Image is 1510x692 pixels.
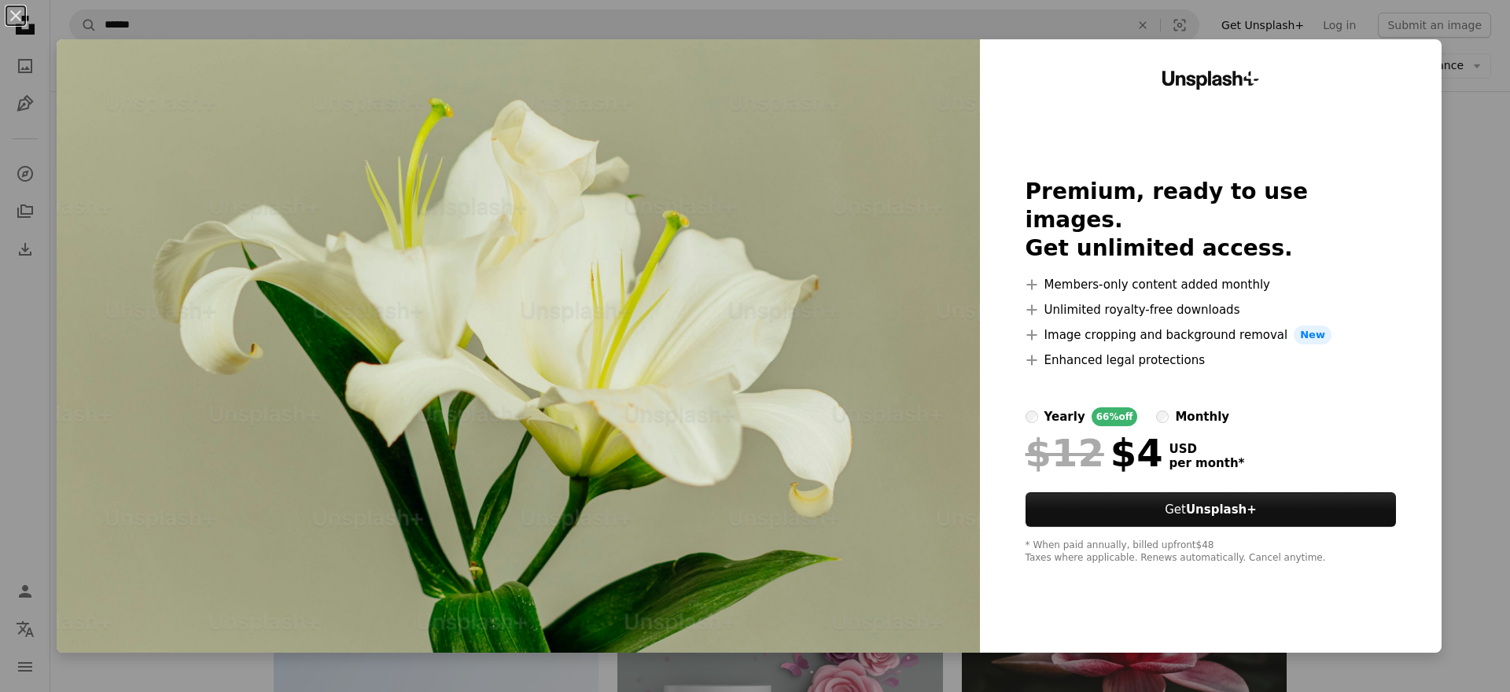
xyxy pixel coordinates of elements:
[1026,410,1038,423] input: yearly66%off
[1186,502,1257,517] strong: Unsplash+
[1294,326,1331,344] span: New
[1169,456,1245,470] span: per month *
[1026,351,1397,370] li: Enhanced legal protections
[1044,407,1085,426] div: yearly
[1026,432,1163,473] div: $4
[1026,539,1397,565] div: * When paid annually, billed upfront $48 Taxes where applicable. Renews automatically. Cancel any...
[1026,326,1397,344] li: Image cropping and background removal
[1026,178,1397,263] h2: Premium, ready to use images. Get unlimited access.
[1026,300,1397,319] li: Unlimited royalty-free downloads
[1026,275,1397,294] li: Members-only content added monthly
[1175,407,1229,426] div: monthly
[1169,442,1245,456] span: USD
[1092,407,1138,426] div: 66% off
[1156,410,1169,423] input: monthly
[1026,432,1104,473] span: $12
[1026,492,1397,527] button: GetUnsplash+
